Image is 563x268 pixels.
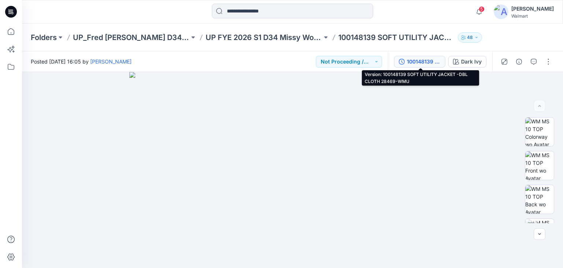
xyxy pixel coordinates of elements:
[31,58,132,65] span: Posted [DATE] 16:05 by
[407,58,441,66] div: 100148139 SOFT UTILITY JACKET -DBL CLOTH 28469-WMU
[525,151,554,180] img: WM MS 10 TOP Front wo Avatar
[90,58,132,65] a: [PERSON_NAME]
[511,13,554,19] div: Walmart
[31,32,57,43] a: Folders
[525,219,554,247] img: WM MS 10 TOP Turntable with Avatar
[461,58,482,66] div: Dark Ivy
[479,6,485,12] span: 5
[513,56,525,68] button: Details
[525,185,554,214] img: WM MS 10 TOP Back wo Avatar
[206,32,322,43] a: UP FYE 2026 S1 D34 Missy Woven Tops [PERSON_NAME]
[338,32,455,43] p: 100148139 SOFT UTILITY JACKET -DBL CLOTH 28469-WMU
[467,33,473,41] p: 48
[73,32,189,43] a: UP_Fred [PERSON_NAME] D34 [DEMOGRAPHIC_DATA] Woven Tops
[458,32,482,43] button: 48
[511,4,554,13] div: [PERSON_NAME]
[394,56,445,68] button: 100148139 SOFT UTILITY JACKET -DBL CLOTH 28469-WMU
[494,4,508,19] img: avatar
[525,117,554,146] img: WM MS 10 TOP Colorway wo Avatar
[129,72,455,268] img: eyJhbGciOiJIUzI1NiIsImtpZCI6IjAiLCJzbHQiOiJzZXMiLCJ0eXAiOiJKV1QifQ.eyJkYXRhIjp7InR5cGUiOiJzdG9yYW...
[448,56,486,68] button: Dark Ivy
